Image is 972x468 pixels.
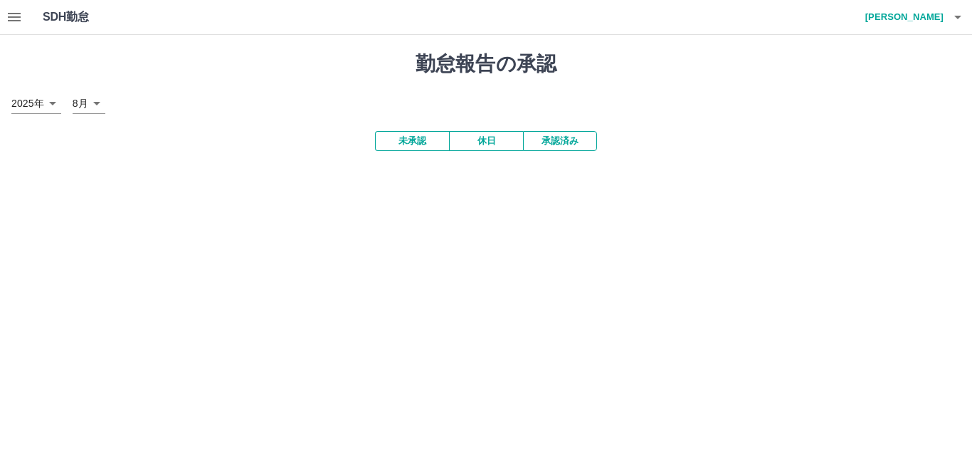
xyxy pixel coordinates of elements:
button: 未承認 [375,131,449,151]
button: 休日 [449,131,523,151]
div: 8月 [73,93,105,114]
div: 2025年 [11,93,61,114]
button: 承認済み [523,131,597,151]
h1: 勤怠報告の承認 [11,52,961,76]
